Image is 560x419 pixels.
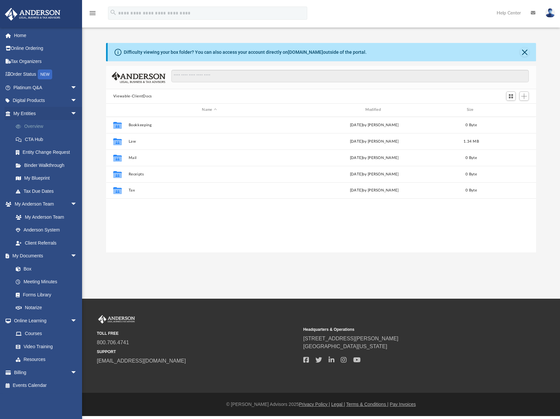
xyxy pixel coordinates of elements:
[506,91,516,101] button: Switch to Grid View
[9,159,87,172] a: Binder Walkthrough
[390,402,416,407] a: Pay Invoices
[9,340,80,353] a: Video Training
[9,301,84,314] a: Notarize
[9,224,84,237] a: Anderson System
[5,366,87,379] a: Billingarrow_drop_down
[71,366,84,379] span: arrow_drop_down
[5,42,87,55] a: Online Ordering
[71,314,84,328] span: arrow_drop_down
[5,249,84,263] a: My Documentsarrow_drop_down
[5,68,87,81] a: Order StatusNEW
[89,9,97,17] i: menu
[520,48,529,57] button: Close
[346,402,389,407] a: Terms & Conditions |
[110,9,117,16] i: search
[5,198,84,211] a: My Anderson Teamarrow_drop_down
[97,315,136,324] img: Anderson Advisors Platinum Portal
[113,93,152,99] button: Viewable-ClientDocs
[293,171,455,177] div: [DATE] by [PERSON_NAME]
[71,81,84,94] span: arrow_drop_down
[5,94,87,107] a: Digital Productsarrow_drop_down
[71,198,84,211] span: arrow_drop_down
[331,402,345,407] a: Legal |
[124,49,367,56] div: Difficulty viewing your box folder? You can also access your account directly on outside of the p...
[5,81,87,94] a: Platinum Q&Aarrow_drop_down
[9,185,87,198] a: Tax Due Dates
[5,29,87,42] a: Home
[128,156,290,160] button: Mail
[5,107,87,120] a: My Entitiesarrow_drop_down
[303,344,387,349] a: [GEOGRAPHIC_DATA][US_STATE]
[71,249,84,263] span: arrow_drop_down
[128,107,290,113] div: Name
[293,138,455,144] div: [DATE] by [PERSON_NAME]
[9,262,80,275] a: Box
[71,94,84,108] span: arrow_drop_down
[299,402,330,407] a: Privacy Policy |
[519,91,529,101] button: Add
[293,107,455,113] div: Modified
[9,120,87,133] a: Overview
[487,107,533,113] div: id
[82,401,560,408] div: © [PERSON_NAME] Advisors 2025
[9,146,87,159] a: Entity Change Request
[9,133,87,146] a: CTA Hub
[9,210,80,224] a: My Anderson Team
[97,340,129,345] a: 800.706.4741
[128,123,290,127] button: Bookkeeping
[38,70,52,79] div: NEW
[128,188,290,192] button: Tax
[97,358,186,364] a: [EMAIL_ADDRESS][DOMAIN_NAME]
[128,139,290,144] button: Law
[303,327,505,332] small: Headquarters & Operations
[465,123,477,127] span: 0 Byte
[9,353,84,366] a: Resources
[293,188,455,193] div: [DATE] by [PERSON_NAME]
[5,314,84,327] a: Online Learningarrow_drop_down
[288,50,323,55] a: [DOMAIN_NAME]
[293,155,455,161] div: [DATE] by [PERSON_NAME]
[293,122,455,128] div: [DATE] by [PERSON_NAME]
[465,156,477,159] span: 0 Byte
[109,107,125,113] div: id
[106,117,536,252] div: grid
[5,379,87,392] a: Events Calendar
[303,336,398,341] a: [STREET_ADDRESS][PERSON_NAME]
[128,172,290,176] button: Receipts
[171,70,529,82] input: Search files and folders
[9,236,84,249] a: Client Referrals
[465,172,477,176] span: 0 Byte
[545,8,555,18] img: User Pic
[5,55,87,68] a: Tax Organizers
[89,12,97,17] a: menu
[458,107,484,113] div: Size
[3,8,62,21] img: Anderson Advisors Platinum Portal
[9,288,80,301] a: Forms Library
[97,349,299,355] small: SUPPORT
[9,172,84,185] a: My Blueprint
[97,330,299,336] small: TOLL FREE
[9,275,84,289] a: Meeting Minutes
[463,139,479,143] span: 1.34 MB
[71,107,84,120] span: arrow_drop_down
[465,189,477,192] span: 0 Byte
[9,327,84,340] a: Courses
